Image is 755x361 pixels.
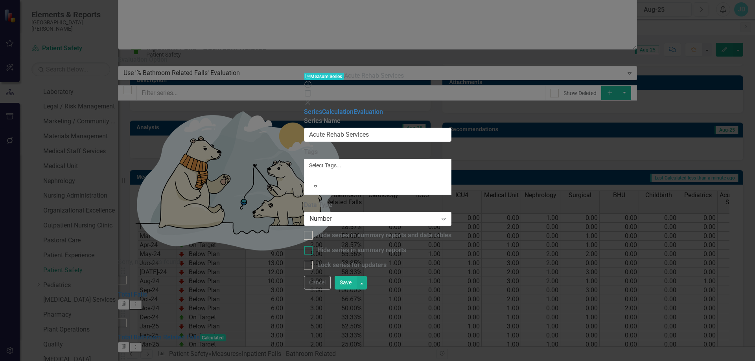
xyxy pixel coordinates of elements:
div: Hide series in summary reports [317,246,406,255]
div: Select Tags... [309,161,446,169]
a: Calculation [322,108,354,115]
a: Evaluation [354,108,383,115]
div: Number [309,214,438,224]
button: Save [335,276,357,290]
span: Acute Rehab Services [344,72,404,79]
div: Lock series for updaters [317,261,387,270]
a: Series [304,108,322,115]
label: Tags [304,148,451,157]
input: Series Name [304,128,451,142]
label: Data Type [304,201,451,210]
div: Hide series in summary reports and data tables [317,231,451,240]
button: Cancel [304,276,331,290]
span: Measure Series [304,73,344,80]
label: Series Name [304,117,451,126]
